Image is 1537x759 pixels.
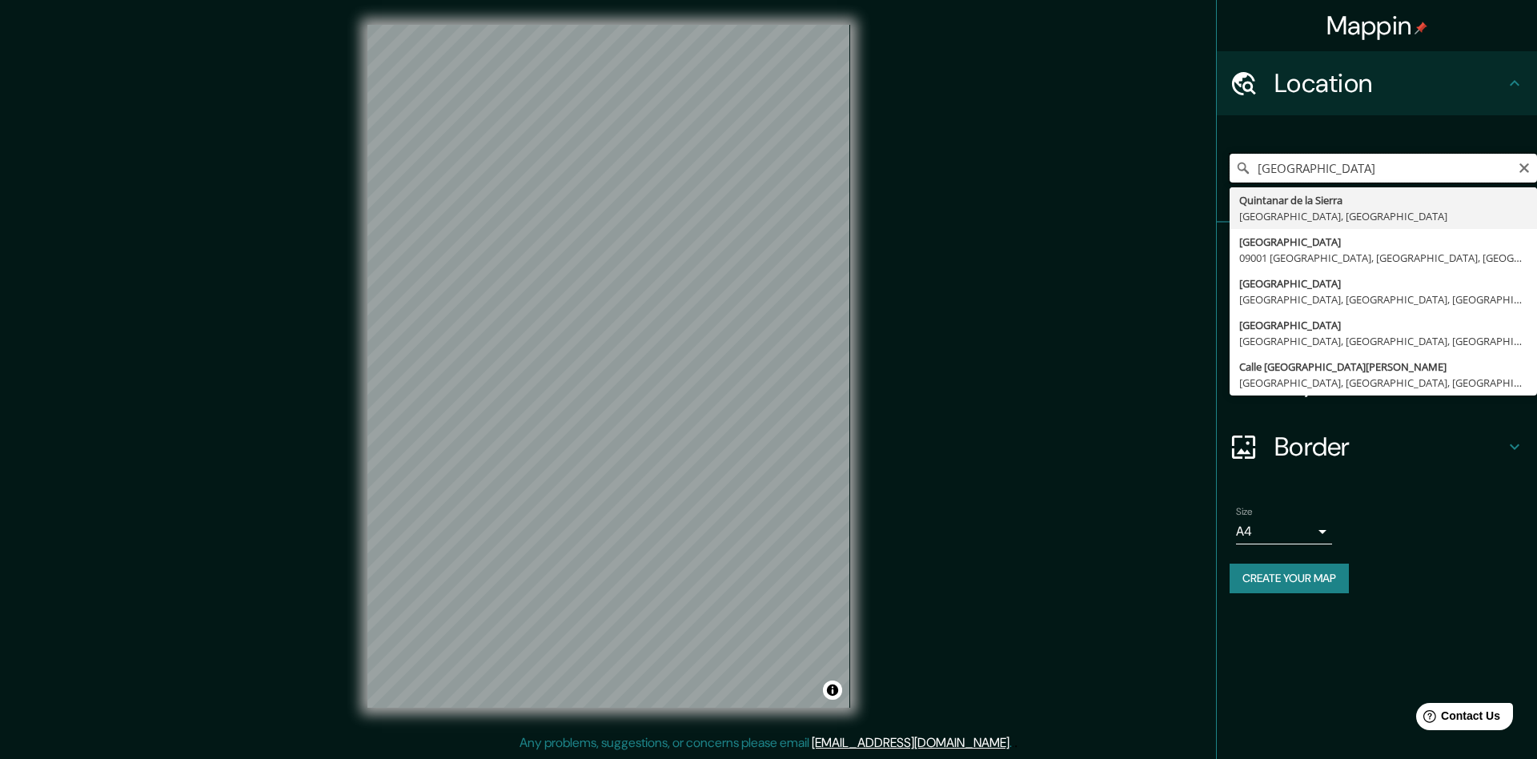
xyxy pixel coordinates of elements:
div: [GEOGRAPHIC_DATA] [1239,234,1527,250]
h4: Border [1274,431,1505,463]
canvas: Map [367,25,850,708]
div: Location [1217,51,1537,115]
p: Any problems, suggestions, or concerns please email . [520,733,1012,753]
div: [GEOGRAPHIC_DATA] [1239,275,1527,291]
img: pin-icon.png [1415,22,1427,34]
div: . [1012,733,1014,753]
div: A4 [1236,519,1332,544]
div: Border [1217,415,1537,479]
button: Create your map [1230,564,1349,593]
div: Layout [1217,351,1537,415]
div: 09001 [GEOGRAPHIC_DATA], [GEOGRAPHIC_DATA], [GEOGRAPHIC_DATA] [1239,250,1527,266]
iframe: Help widget launcher [1395,697,1519,741]
div: . [1014,733,1017,753]
div: Calle [GEOGRAPHIC_DATA][PERSON_NAME] [1239,359,1527,375]
h4: Mappin [1326,10,1428,42]
h4: Layout [1274,367,1505,399]
input: Pick your city or area [1230,154,1537,183]
div: [GEOGRAPHIC_DATA], [GEOGRAPHIC_DATA], [GEOGRAPHIC_DATA] [1239,375,1527,391]
h4: Location [1274,67,1505,99]
div: Quintanar de la Sierra [1239,192,1527,208]
div: [GEOGRAPHIC_DATA] [1239,317,1527,333]
button: Toggle attribution [823,681,842,700]
a: [EMAIL_ADDRESS][DOMAIN_NAME] [812,734,1009,751]
label: Size [1236,505,1253,519]
div: Pins [1217,223,1537,287]
div: Style [1217,287,1537,351]
div: [GEOGRAPHIC_DATA], [GEOGRAPHIC_DATA] [1239,208,1527,224]
button: Clear [1518,159,1531,175]
div: [GEOGRAPHIC_DATA], [GEOGRAPHIC_DATA], [GEOGRAPHIC_DATA] [1239,333,1527,349]
div: [GEOGRAPHIC_DATA], [GEOGRAPHIC_DATA], [GEOGRAPHIC_DATA] [1239,291,1527,307]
